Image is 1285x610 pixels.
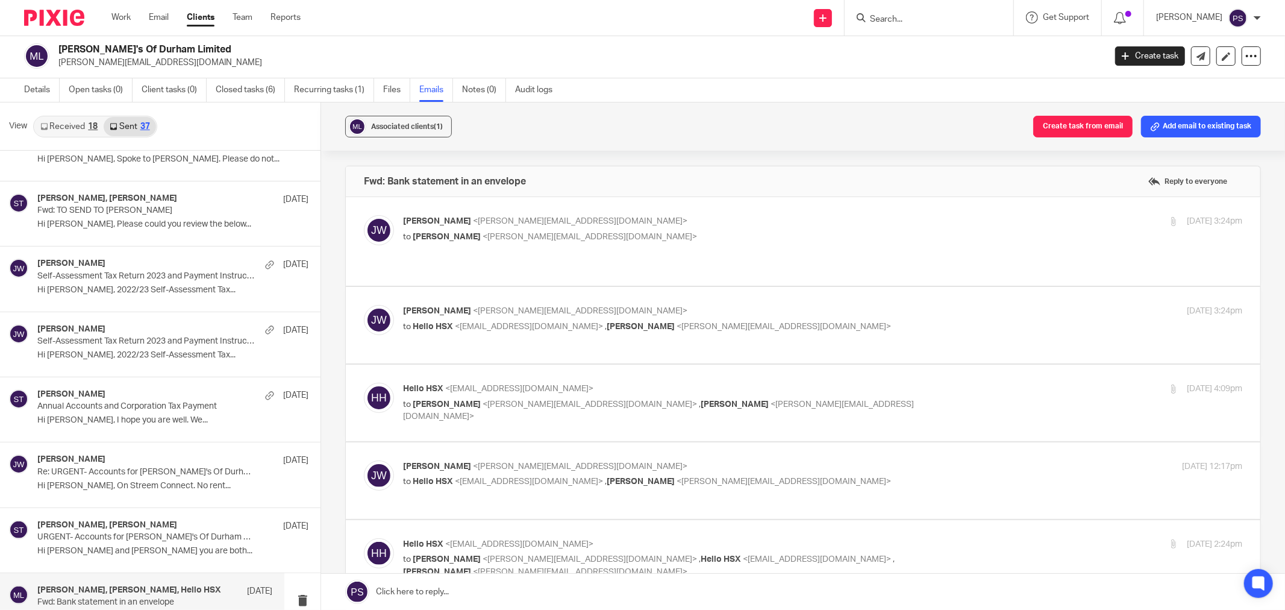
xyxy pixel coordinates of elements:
a: Open tasks (0) [69,78,133,102]
span: [PERSON_NAME] [403,307,471,315]
p: [DATE] [283,193,308,206]
span: <[PERSON_NAME][EMAIL_ADDRESS][DOMAIN_NAME]> [677,322,891,331]
p: [DATE] [283,389,308,401]
img: svg%3E [24,43,49,69]
span: [PERSON_NAME] [403,568,471,576]
p: [DATE] [283,324,308,336]
a: Closed tasks (6) [216,78,285,102]
img: svg%3E [364,215,394,245]
span: [PERSON_NAME] [413,555,481,564]
span: <[PERSON_NAME][EMAIL_ADDRESS][DOMAIN_NAME]> [473,462,687,471]
button: Add email to existing task [1141,116,1261,137]
span: Hello HSX [403,540,443,549]
a: Emails [419,78,453,102]
span: <[PERSON_NAME][EMAIL_ADDRESS][DOMAIN_NAME]> [473,307,687,315]
p: URGENT- Accounts for [PERSON_NAME]'s Of Durham Limited YE [DATE] [37,532,254,542]
h4: [PERSON_NAME] [37,454,105,465]
h4: [PERSON_NAME] [37,259,105,269]
span: <[EMAIL_ADDRESS][DOMAIN_NAME]> [445,540,593,549]
span: , [605,322,607,331]
p: [PERSON_NAME][EMAIL_ADDRESS][DOMAIN_NAME] [58,57,1097,69]
h4: [PERSON_NAME] [37,324,105,335]
img: svg%3E [9,193,28,213]
p: Re: URGENT- Accounts for [PERSON_NAME]'s Of Durham Limited YE [DATE] [37,467,254,477]
p: Hi [PERSON_NAME], On Streem Connect. No rent... [37,481,308,491]
span: View [9,120,27,133]
h4: Fwd: Bank statement in an envelope [364,175,526,187]
p: Hi [PERSON_NAME], 2022/23 Self-Assessment Tax... [37,350,308,360]
img: svg%3E [9,389,28,409]
div: 37 [140,122,150,131]
span: , [893,555,895,564]
img: svg%3E [364,383,394,413]
a: Create task [1115,46,1185,66]
img: svg%3E [364,538,394,568]
img: svg%3E [9,454,28,474]
p: Annual Accounts and Corporation Tax Payment [37,401,254,412]
p: Hi [PERSON_NAME], I hope you are well. We... [37,415,308,426]
a: Email [149,11,169,24]
a: Audit logs [515,78,561,102]
h4: [PERSON_NAME] [37,389,105,400]
p: Self-Assessment Tax Return 2023 and Payment Instructions [37,271,254,281]
p: Hi [PERSON_NAME] and [PERSON_NAME] you are both... [37,546,308,556]
p: [DATE] 3:24pm [1187,305,1242,318]
span: [PERSON_NAME] [413,400,481,409]
a: Received18 [34,117,104,136]
label: Reply to everyone [1145,172,1230,190]
span: Hello HSX [413,477,453,486]
span: <[PERSON_NAME][EMAIL_ADDRESS][DOMAIN_NAME]> [677,477,891,486]
img: svg%3E [9,585,28,605]
span: , [605,477,607,486]
input: Search [869,14,977,25]
span: <[PERSON_NAME][EMAIL_ADDRESS][DOMAIN_NAME]> [473,217,687,225]
span: Hello HSX [701,555,741,564]
p: [DATE] [283,454,308,467]
span: <[EMAIL_ADDRESS][DOMAIN_NAME]> [445,385,593,393]
p: [DATE] [283,520,308,532]
img: svg%3E [348,118,366,136]
span: , [699,400,701,409]
a: Team [233,11,252,24]
p: Self-Assessment Tax Return 2023 and Payment Instructions [37,336,254,347]
span: to [403,400,411,409]
img: svg%3E [9,324,28,344]
span: <[EMAIL_ADDRESS][DOMAIN_NAME]> [455,477,603,486]
span: to [403,555,411,564]
span: to [403,233,411,241]
span: Get Support [1043,13,1089,22]
p: [DATE] 3:24pm [1187,215,1242,228]
p: [DATE] 2:24pm [1187,538,1242,551]
span: to [403,322,411,331]
a: Recurring tasks (1) [294,78,374,102]
h4: [PERSON_NAME], [PERSON_NAME], Hello HSX [37,585,221,596]
a: Clients [187,11,214,24]
a: Sent37 [104,117,155,136]
img: svg%3E [364,461,394,491]
span: Associated clients [371,123,443,130]
span: <[EMAIL_ADDRESS][DOMAIN_NAME]> [743,555,891,564]
p: Fwd: TO SEND TO [PERSON_NAME] [37,206,254,216]
span: Hello HSX [413,322,453,331]
span: <[PERSON_NAME][EMAIL_ADDRESS][DOMAIN_NAME]> [483,400,697,409]
a: Work [111,11,131,24]
span: [PERSON_NAME] [403,217,471,225]
p: [DATE] 12:17pm [1182,461,1242,473]
h4: [PERSON_NAME], [PERSON_NAME] [37,193,177,204]
button: Create task from email [1033,116,1133,137]
span: (1) [434,123,443,130]
button: Associated clients(1) [345,116,452,137]
span: <[PERSON_NAME][EMAIL_ADDRESS][DOMAIN_NAME]> [483,233,697,241]
p: Hi [PERSON_NAME], Spoke to [PERSON_NAME]. Please do not... [37,154,308,165]
span: <[PERSON_NAME][EMAIL_ADDRESS][DOMAIN_NAME]> [483,555,697,564]
span: to [403,477,411,486]
img: svg%3E [1228,8,1248,28]
span: <[PERSON_NAME][EMAIL_ADDRESS][DOMAIN_NAME]> [473,568,687,576]
img: svg%3E [364,305,394,335]
p: [DATE] [247,585,272,597]
h2: [PERSON_NAME]'s Of Durham Limited [58,43,889,56]
span: [PERSON_NAME] [403,462,471,471]
span: <[EMAIL_ADDRESS][DOMAIN_NAME]> [455,322,603,331]
span: , [699,555,701,564]
img: Pixie [24,10,84,26]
